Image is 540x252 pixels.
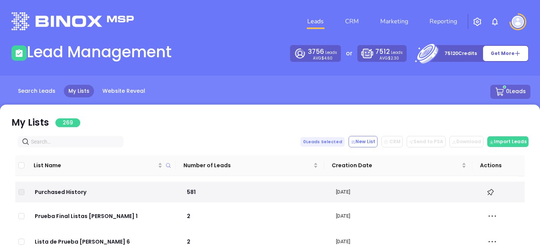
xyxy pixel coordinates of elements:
[64,85,94,97] a: My Lists
[34,188,172,196] p: Purchased History
[407,136,446,147] button: Send to PSA
[473,17,482,26] img: iconSetting
[379,57,399,60] p: AVG
[444,50,477,57] p: 75120 Credits
[332,161,460,170] span: Creation Date
[346,49,352,58] p: or
[388,55,399,61] span: $2.30
[336,212,473,220] p: [DATE]
[34,237,172,246] p: Lista de Prueba [PERSON_NAME] 6
[487,136,529,147] button: Import Leads
[34,161,156,170] span: List Name
[186,188,323,196] p: 581
[183,161,312,170] span: Number of Leads
[342,14,362,29] a: CRM
[98,85,150,97] a: Website Reveal
[11,12,134,30] img: logo
[176,155,324,176] th: Number of Leads
[483,45,529,61] button: Get More
[449,136,483,147] button: Download
[304,14,327,29] a: Leads
[490,85,530,99] button: 0Leads
[375,47,389,56] span: 7512
[186,237,323,246] p: 2
[490,17,499,26] img: iconNotification
[512,16,524,28] img: user
[13,85,60,97] a: Search Leads
[377,14,411,29] a: Marketing
[31,137,113,146] input: Search…
[472,155,518,176] th: Actions
[313,57,332,60] p: AVG
[27,43,172,61] h1: Lead Management
[308,47,324,56] span: 3756
[34,212,172,220] p: Prueba Final Listas [PERSON_NAME] 1
[308,47,337,57] p: Leads
[336,188,473,196] p: [DATE]
[375,47,402,57] p: Leads
[349,136,378,147] button: New List
[381,136,403,147] button: CRM
[11,116,80,129] div: My Lists
[300,137,345,147] span: 0 Leads Selected
[28,155,176,176] th: List Name
[324,155,472,176] th: Creation Date
[321,55,332,61] span: $4.60
[336,238,473,246] p: [DATE]
[186,212,323,220] p: 2
[55,118,80,127] span: 269
[426,14,460,29] a: Reporting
